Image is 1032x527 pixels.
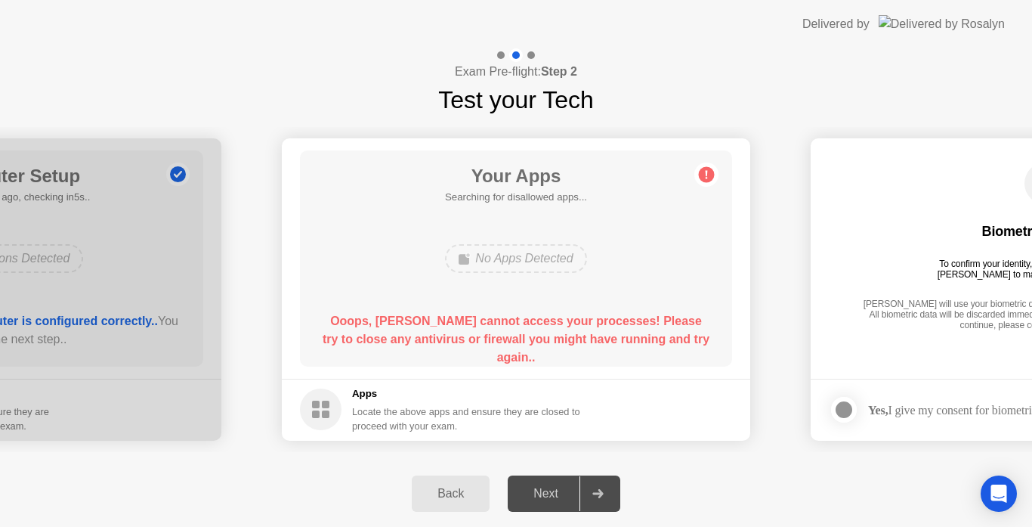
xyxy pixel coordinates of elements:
div: Next [512,487,579,501]
div: Back [416,487,485,501]
h1: Your Apps [445,163,587,190]
strong: Yes, [868,404,888,417]
h5: Searching for disallowed apps... [445,190,587,205]
div: Delivered by [802,15,870,33]
div: No Apps Detected [445,244,586,273]
div: Open Intercom Messenger [981,476,1017,512]
img: Delivered by Rosalyn [879,15,1005,33]
h4: Exam Pre-flight: [455,63,577,81]
div: Locate the above apps and ensure they are closed to proceed with your exam. [352,405,581,433]
h1: Test your Tech [438,82,594,118]
button: Next [508,476,620,512]
button: Back [412,476,490,512]
b: Step 2 [541,65,577,78]
b: Ooops, [PERSON_NAME] cannot access your processes! Please try to close any antivirus or firewall ... [323,315,709,364]
h5: Apps [352,386,581,401]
